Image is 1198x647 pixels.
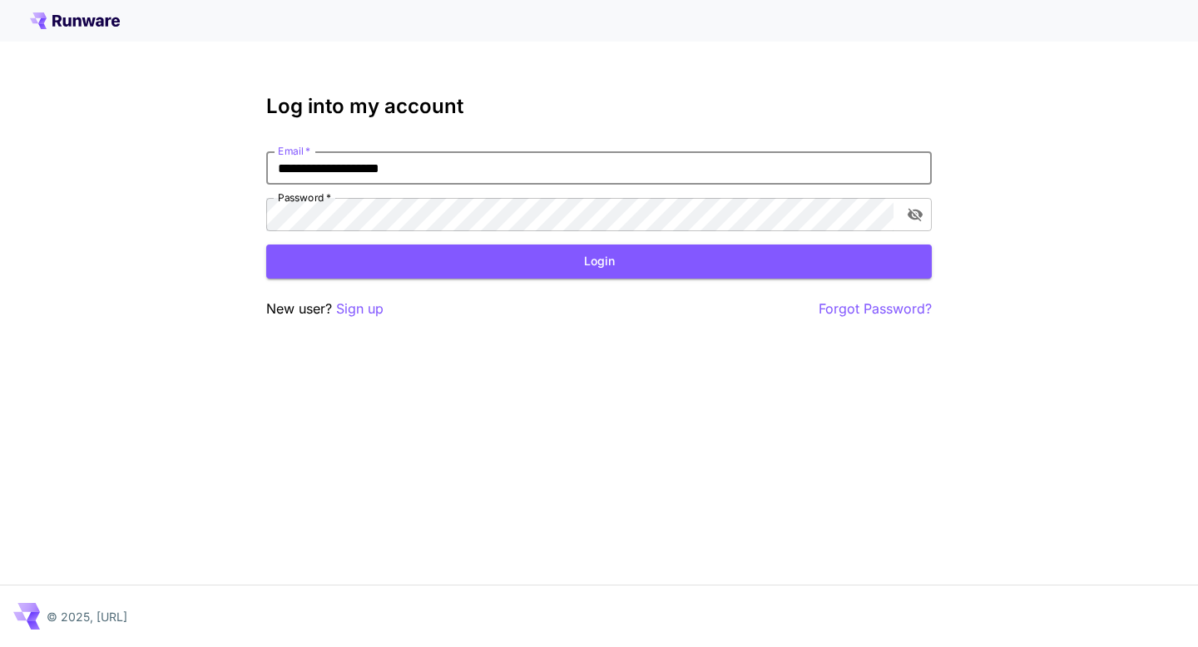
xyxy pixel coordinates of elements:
[266,299,384,319] p: New user?
[278,190,331,205] label: Password
[336,299,384,319] button: Sign up
[266,95,932,118] h3: Log into my account
[278,144,310,158] label: Email
[900,200,930,230] button: toggle password visibility
[47,608,127,625] p: © 2025, [URL]
[266,244,932,279] button: Login
[819,299,932,319] button: Forgot Password?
